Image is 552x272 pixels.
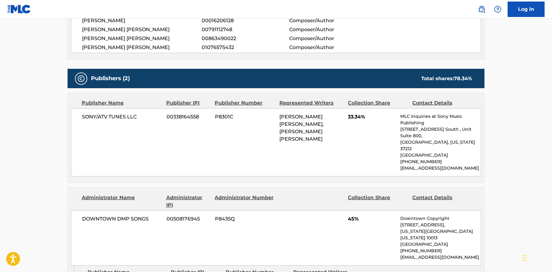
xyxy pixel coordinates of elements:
[348,194,408,209] div: Collection Share
[202,17,289,24] span: 00016206128
[521,242,552,272] iframe: Chat Widget
[454,76,472,81] span: 78.34 %
[400,126,481,139] p: [STREET_ADDRESS] South , Unit Suite 800,
[82,35,202,42] span: [PERSON_NAME] [PERSON_NAME]
[400,241,481,248] p: [GEOGRAPHIC_DATA]
[279,99,343,107] div: Represented Writers
[289,26,369,33] span: Composer/Author
[400,113,481,126] p: MLC Inquiries at Sony Music Publishing
[400,152,481,159] p: [GEOGRAPHIC_DATA]
[400,159,481,165] p: [PHONE_NUMBER]
[508,2,545,17] a: Log In
[478,6,485,13] img: search
[215,215,275,223] span: P8435Q
[215,113,275,121] span: P8301C
[400,222,481,228] p: [STREET_ADDRESS],
[492,3,504,15] div: Help
[400,215,481,222] p: Downtown Copyright
[82,113,162,121] span: SONY/ATV TUNES LLC
[289,44,369,51] span: Composer/Author
[167,215,210,223] span: 00508176945
[289,35,369,42] span: Composer/Author
[400,139,481,152] p: [GEOGRAPHIC_DATA], [US_STATE] 37212
[412,99,472,107] div: Contact Details
[400,248,481,254] p: [PHONE_NUMBER]
[400,165,481,171] p: [EMAIL_ADDRESS][DOMAIN_NAME]
[215,194,274,209] div: Administrator Number
[166,99,210,107] div: Publisher IPI
[279,114,324,142] span: [PERSON_NAME] [PERSON_NAME], [PERSON_NAME] [PERSON_NAME]
[348,99,408,107] div: Collection Share
[167,113,210,121] span: 00338164558
[400,228,481,241] p: [US_STATE][GEOGRAPHIC_DATA][US_STATE] 10013
[82,26,202,33] span: [PERSON_NAME] [PERSON_NAME]
[215,99,274,107] div: Publisher Number
[523,249,527,267] div: Drag
[82,99,162,107] div: Publisher Name
[412,194,472,209] div: Contact Details
[202,26,289,33] span: 00791112748
[82,44,202,51] span: [PERSON_NAME] [PERSON_NAME]
[7,5,31,14] img: MLC Logo
[202,44,289,51] span: 01076575432
[348,113,396,121] span: 33.34%
[82,17,202,24] span: [PERSON_NAME]
[421,75,472,82] div: Total shares:
[166,194,210,209] div: Administrator IPI
[289,17,369,24] span: Composer/Author
[82,194,162,209] div: Administrator Name
[77,75,85,82] img: Publishers
[91,75,130,82] h5: Publishers (2)
[348,215,396,223] span: 45%
[202,35,289,42] span: 00863490022
[82,215,162,223] span: DOWNTOWN DMP SONGS
[476,3,488,15] a: Public Search
[494,6,501,13] img: help
[400,254,481,261] p: [EMAIL_ADDRESS][DOMAIN_NAME]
